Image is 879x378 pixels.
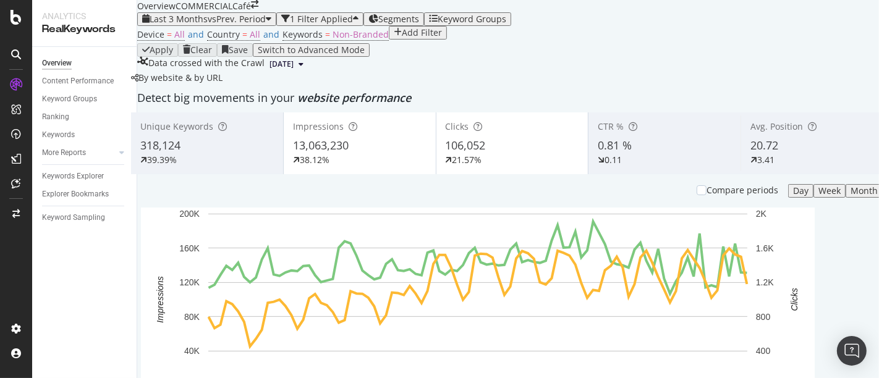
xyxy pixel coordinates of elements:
button: Add Filter [389,26,447,40]
span: = [325,28,330,40]
div: legacy label [131,72,223,84]
a: Overview [42,57,128,70]
button: Segments [363,12,424,26]
button: 1 Filter Applied [276,12,363,26]
a: Content Performance [42,75,128,88]
img: tab_domain_overview_orange.svg [33,72,43,82]
div: Domain Overview [47,73,111,81]
button: Clear [178,43,217,57]
div: Data crossed with the Crawl [148,57,265,72]
div: Save [229,45,248,55]
button: Last 3 MonthsvsPrev. Period [137,12,276,26]
a: Keywords Explorer [42,170,128,183]
span: Country [207,28,240,40]
text: 1.2K [756,277,774,287]
div: Compare periods [707,184,778,196]
button: Switch to Advanced Mode [253,43,370,57]
div: Keywords Explorer [42,170,104,183]
div: RealKeywords [42,22,127,36]
text: 2K [756,209,767,219]
div: 1 Filter Applied [290,14,353,24]
text: Impressions [155,276,165,322]
div: Explorer Bookmarks [42,188,109,201]
button: Day [788,184,813,198]
div: Apply [150,45,173,55]
div: Add Filter [402,28,442,38]
div: Domain: [DOMAIN_NAME] [32,32,136,42]
span: 2025 Sep. 9th [270,59,294,70]
span: website performance [297,90,411,105]
span: Impressions [293,120,344,132]
text: 160K [179,243,200,253]
img: website_grey.svg [20,32,30,42]
a: Ranking [42,111,128,124]
span: By website & by URL [138,72,223,83]
span: All [250,28,260,40]
button: [DATE] [265,57,308,72]
text: 120K [179,277,200,287]
a: Keywords [42,128,128,141]
button: Keyword Groups [424,12,511,26]
span: Unique Keywords [140,120,213,132]
div: 39.39% [147,154,177,166]
div: More Reports [42,146,86,159]
div: Keywords by Traffic [137,73,208,81]
div: Switch to Advanced Mode [258,45,365,55]
span: Segments [378,13,419,25]
span: Clicks [446,120,469,132]
span: and [263,28,279,40]
div: Keyword Sampling [42,211,105,224]
img: tab_keywords_by_traffic_grey.svg [123,72,133,82]
span: Keywords [282,28,323,40]
span: Avg. Position [750,120,803,132]
div: 21.57% [452,154,482,166]
div: 3.41 [757,154,775,166]
div: Keyword Groups [42,93,97,106]
a: Explorer Bookmarks [42,188,128,201]
a: Keyword Sampling [42,211,128,224]
div: Keyword Groups [438,14,506,24]
span: and [188,28,204,40]
div: Open Intercom Messenger [837,336,867,366]
a: Keyword Groups [42,93,128,106]
div: Ranking [42,111,69,124]
div: Analytics [42,10,127,22]
span: All [174,28,185,40]
div: Month [851,186,878,196]
div: Overview [42,57,72,70]
span: = [242,28,247,40]
button: Save [217,43,253,57]
a: More Reports [42,146,116,159]
div: Clear [190,45,212,55]
span: 13,063,230 [293,138,349,153]
text: 200K [179,209,200,219]
span: 106,052 [446,138,486,153]
span: 20.72 [750,138,778,153]
text: 1.6K [756,243,774,253]
div: Keywords [42,128,75,141]
div: Day [793,186,809,196]
text: Clicks [789,288,799,311]
text: 400 [756,346,771,356]
div: 0.11 [605,154,622,166]
button: Week [813,184,846,198]
div: Content Performance [42,75,114,88]
img: logo_orange.svg [20,20,30,30]
text: 800 [756,312,771,322]
div: 38.12% [300,154,329,166]
text: 80K [184,312,200,322]
span: vs Prev. Period [208,13,266,25]
div: v 4.0.25 [35,20,61,30]
span: Non-Branded [333,28,389,40]
span: Device [137,28,164,40]
div: Week [818,186,841,196]
span: Last 3 Months [150,13,208,25]
button: Apply [137,43,178,57]
span: 318,124 [140,138,180,153]
span: 0.81 % [598,138,632,153]
span: CTR % [598,120,624,132]
span: = [167,28,172,40]
text: 40K [184,346,200,356]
